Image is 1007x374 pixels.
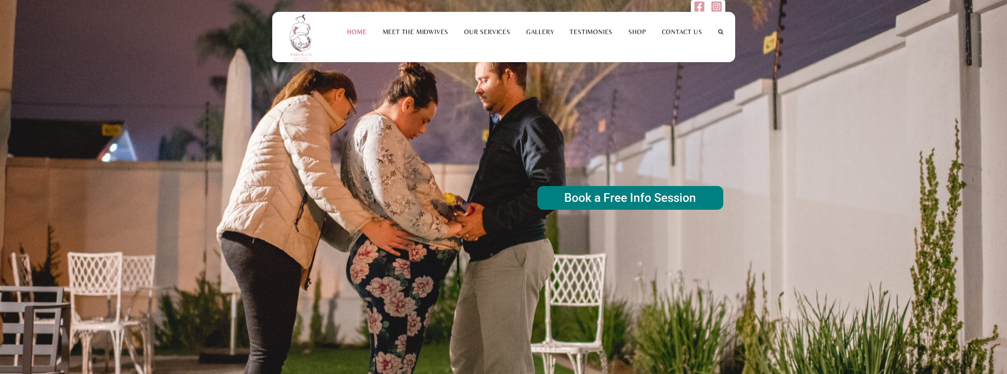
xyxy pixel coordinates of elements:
a: Testimonies [562,28,620,36]
a: Contact Us [654,28,710,36]
a: Follow us on Instagram [711,5,721,14]
a: Shop [620,28,654,36]
a: Our Services [456,28,518,36]
a: Gallery [518,28,562,36]
a: Home [339,28,374,36]
rs-layer: Book a Free Info Session [537,186,723,210]
img: instagram-square.svg [711,1,721,12]
img: This is us practice [284,12,320,62]
a: Meet the Midwives [375,28,457,36]
img: facebook-square.svg [694,1,704,12]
